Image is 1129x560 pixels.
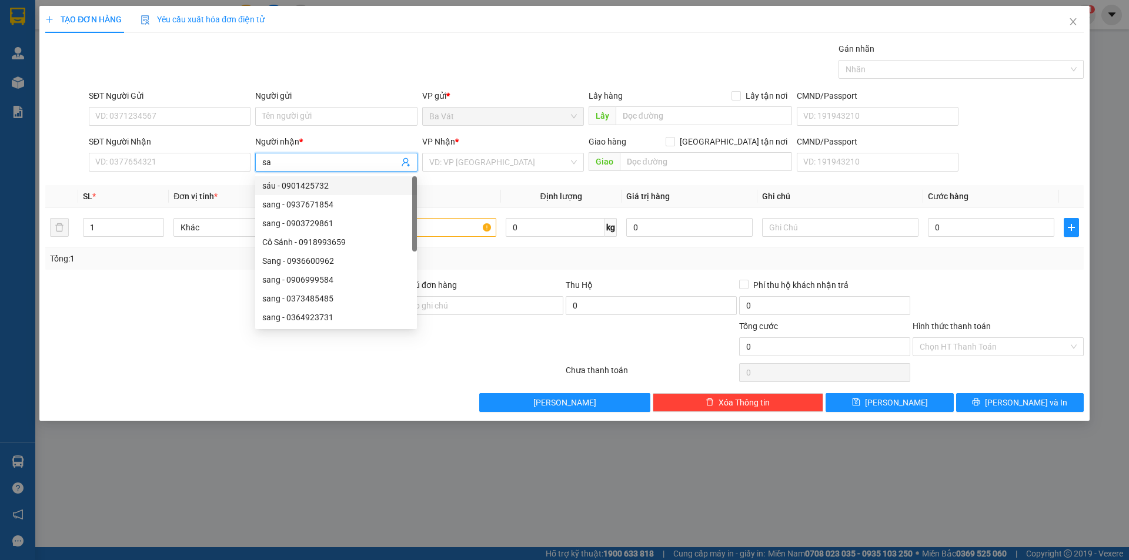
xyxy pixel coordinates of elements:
span: user-add [401,157,410,167]
span: kg [605,218,617,237]
span: [PERSON_NAME] và In [985,396,1067,409]
input: Ghi chú đơn hàng [392,296,563,315]
span: SL [83,192,92,201]
span: TẠO ĐƠN HÀNG [45,15,122,24]
input: Dọc đường [620,152,792,171]
span: Định lượng [540,192,582,201]
div: sang - 0937671854 [255,195,417,214]
div: Chưa thanh toán [564,364,738,384]
span: close [1068,17,1078,26]
span: plus [45,15,54,24]
span: Phí thu hộ khách nhận trả [749,279,853,291]
div: sang - 0906999584 [262,273,410,286]
span: Decrease Value [151,227,163,236]
div: sang - 0364923731 [262,311,410,324]
span: delete [706,398,714,407]
div: Sang - 0936600962 [262,254,410,267]
div: Người gửi [255,89,417,102]
button: [PERSON_NAME] [479,393,650,412]
span: printer [972,398,980,407]
span: Lấy [589,106,616,125]
span: Yêu cầu xuất hóa đơn điện tử [141,15,265,24]
span: Cước hàng [928,192,968,201]
button: save[PERSON_NAME] [826,393,953,412]
div: Cô Sánh - 0918993659 [262,236,410,249]
span: VP Nhận [422,137,455,146]
label: Hình thức thanh toán [913,321,991,331]
img: icon [141,15,150,25]
div: SĐT Người Gửi [89,89,250,102]
span: Giao hàng [589,137,626,146]
span: up [154,220,161,227]
span: [PERSON_NAME] [865,396,928,409]
div: sang - 0903729861 [262,217,410,230]
span: Giao [589,152,620,171]
span: save [852,398,860,407]
button: delete [50,218,69,237]
span: plus [1064,223,1078,232]
div: CMND/Passport [797,89,958,102]
div: sang - 0364923731 [255,308,417,327]
div: sang - 0906999584 [255,270,417,289]
input: Ghi Chú [762,218,918,237]
input: VD: Bàn, Ghế [339,218,496,237]
div: CMND/Passport [797,135,958,148]
span: Thu Hộ [566,280,593,290]
button: deleteXóa Thông tin [653,393,824,412]
div: Cô Sánh - 0918993659 [255,233,417,252]
button: printer[PERSON_NAME] và In [956,393,1084,412]
span: Đơn vị tính [173,192,218,201]
label: Ghi chú đơn hàng [392,280,457,290]
span: Giá trị hàng [626,192,670,201]
button: Close [1057,6,1090,39]
div: sáu - 0901425732 [255,176,417,195]
div: sang - 0937671854 [262,198,410,211]
div: Sang - 0936600962 [255,252,417,270]
div: sang - 0903729861 [255,214,417,233]
input: 0 [626,218,753,237]
span: down [154,229,161,236]
div: VP gửi [422,89,584,102]
div: sáu - 0901425732 [262,179,410,192]
div: SĐT Người Nhận [89,135,250,148]
div: sang - 0373485485 [255,289,417,308]
span: Xóa Thông tin [719,396,770,409]
input: Dọc đường [616,106,792,125]
span: [PERSON_NAME] [533,396,596,409]
span: Ba Vát [429,108,577,125]
span: [GEOGRAPHIC_DATA] tận nơi [675,135,792,148]
div: Người nhận [255,135,417,148]
span: Tổng cước [739,321,778,331]
div: sang - 0373485485 [262,292,410,305]
label: Gán nhãn [839,44,874,53]
span: Khác [181,219,323,236]
button: plus [1064,218,1079,237]
span: Increase Value [151,219,163,227]
span: Lấy hàng [589,91,623,100]
div: Tổng: 1 [50,252,436,265]
span: Lấy tận nơi [741,89,792,102]
th: Ghi chú [757,185,923,208]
